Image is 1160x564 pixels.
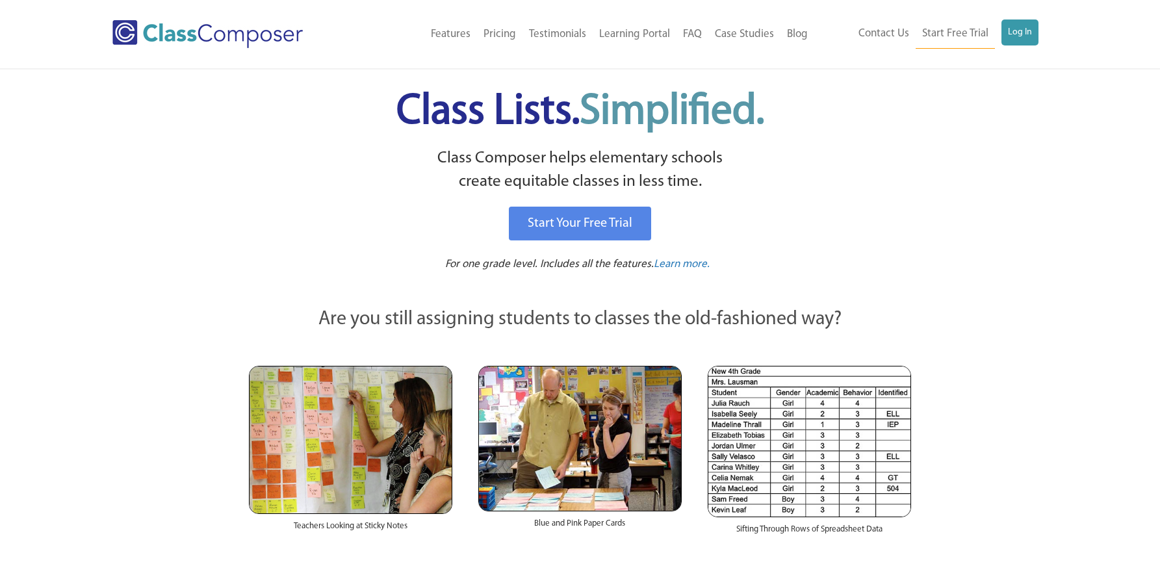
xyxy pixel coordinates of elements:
a: Testimonials [522,20,593,49]
img: Spreadsheets [708,366,911,517]
a: Start Free Trial [916,19,995,49]
span: Start Your Free Trial [528,217,632,230]
span: Learn more. [654,259,710,270]
a: Features [424,20,477,49]
a: Learn more. [654,257,710,273]
img: Teachers Looking at Sticky Notes [249,366,452,514]
div: Teachers Looking at Sticky Notes [249,514,452,545]
a: Case Studies [708,20,780,49]
span: Class Lists. [396,91,764,133]
span: For one grade level. Includes all the features. [445,259,654,270]
a: Learning Portal [593,20,677,49]
img: Blue and Pink Paper Cards [478,366,682,511]
a: Blog [780,20,814,49]
a: FAQ [677,20,708,49]
div: Blue and Pink Paper Cards [478,511,682,543]
a: Log In [1001,19,1038,45]
nav: Header Menu [356,20,814,49]
div: Sifting Through Rows of Spreadsheet Data [708,517,911,548]
img: Class Composer [112,20,303,48]
a: Pricing [477,20,522,49]
nav: Header Menu [814,19,1038,49]
p: Class Composer helps elementary schools create equitable classes in less time. [247,147,914,194]
span: Simplified. [580,91,764,133]
p: Are you still assigning students to classes the old-fashioned way? [249,305,912,334]
a: Contact Us [852,19,916,48]
a: Start Your Free Trial [509,207,651,240]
